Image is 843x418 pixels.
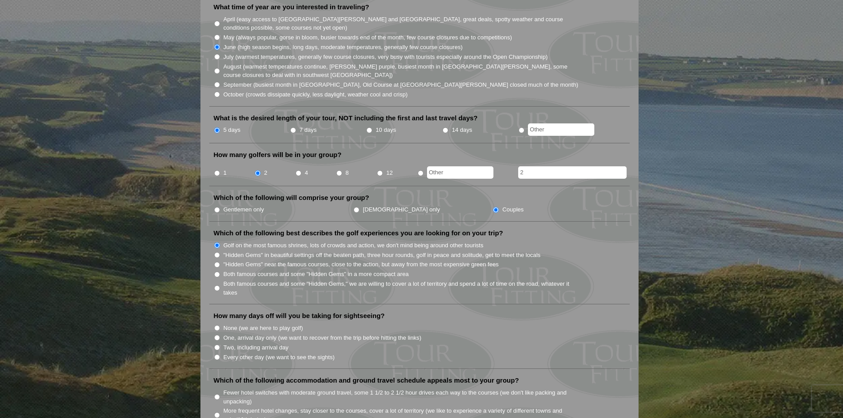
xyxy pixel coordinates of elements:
label: 1 [223,169,227,177]
label: 5 days [223,126,241,134]
label: Gentlemen only [223,205,264,214]
label: July (warmest temperatures, generally few course closures, very busy with tourists especially aro... [223,53,548,61]
label: 2 [264,169,267,177]
label: May (always popular, gorse in bloom, busier towards end of the month, few course closures due to ... [223,33,512,42]
label: Golf on the most famous shrines, lots of crowds and action, we don't mind being around other tour... [223,241,484,250]
label: Every other day (we want to see the sights) [223,353,335,362]
label: September (busiest month in [GEOGRAPHIC_DATA], Old Course at [GEOGRAPHIC_DATA][PERSON_NAME] close... [223,81,578,89]
label: 8 [346,169,349,177]
label: Which of the following accommodation and ground travel schedule appeals most to your group? [214,376,519,385]
label: June (high season begins, long days, moderate temperatures, generally few course closures) [223,43,463,52]
label: How many days off will you be taking for sightseeing? [214,311,385,320]
label: Which of the following best describes the golf experiences you are looking for on your trip? [214,229,503,238]
label: August (warmest temperatures continue, [PERSON_NAME] purple, busiest month in [GEOGRAPHIC_DATA][P... [223,62,579,80]
label: 10 days [376,126,396,134]
label: Both famous courses and some "Hidden Gems" in a more compact area [223,270,409,279]
label: Both famous courses and some "Hidden Gems," we are willing to cover a lot of territory and spend ... [223,280,579,297]
label: Fewer hotel switches with moderate ground travel, some 1 1/2 to 2 1/2 hour drives each way to the... [223,388,579,406]
label: "Hidden Gems" in beautiful settings off the beaten path, three hour rounds, golf in peace and sol... [223,251,541,260]
label: "Hidden Gems" near the famous courses, close to the action, but away from the most expensive gree... [223,260,499,269]
input: Other [427,166,493,179]
label: How many golfers will be in your group? [214,150,342,159]
label: April (easy access to [GEOGRAPHIC_DATA][PERSON_NAME] and [GEOGRAPHIC_DATA], great deals, spotty w... [223,15,579,32]
label: One, arrival day only (we want to recover from the trip before hitting the links) [223,334,421,342]
input: Other [528,123,594,136]
label: What time of year are you interested in traveling? [214,3,370,12]
label: 4 [305,169,308,177]
label: Couples [502,205,524,214]
label: [DEMOGRAPHIC_DATA] only [363,205,440,214]
label: 12 [386,169,393,177]
label: What is the desired length of your tour, NOT including the first and last travel days? [214,114,478,123]
input: Additional non-golfers? Please specify # [518,166,627,179]
label: Two, including arrival day [223,343,289,352]
label: 7 days [300,126,317,134]
label: None (we are here to play golf) [223,324,303,333]
label: Which of the following will comprise your group? [214,193,370,202]
label: 14 days [452,126,472,134]
label: October (crowds dissipate quickly, less daylight, weather cool and crisp) [223,90,408,99]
